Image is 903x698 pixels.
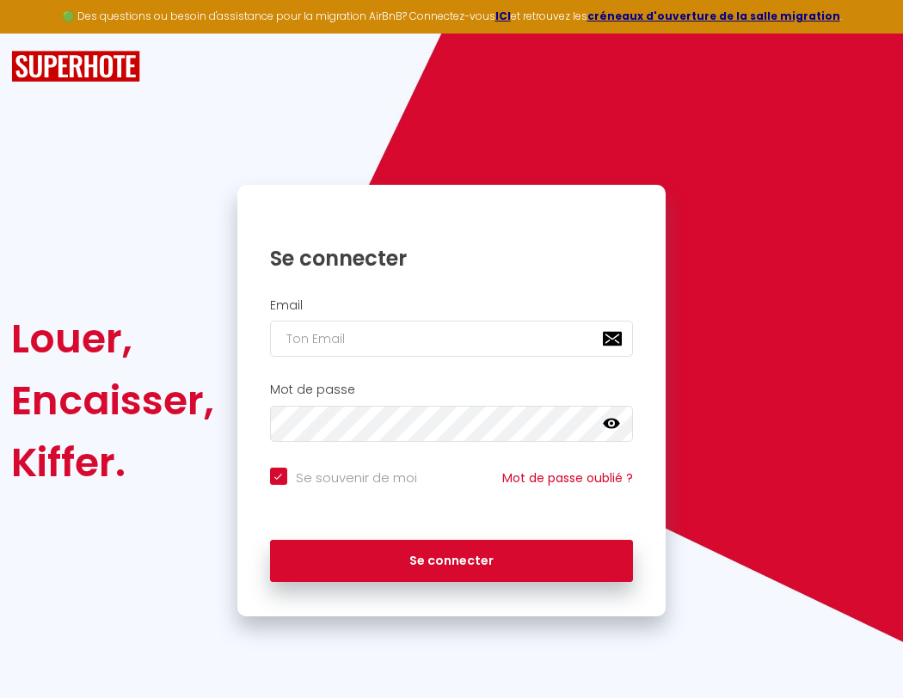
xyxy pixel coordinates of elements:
[270,321,634,357] input: Ton Email
[11,51,140,83] img: SuperHote logo
[495,9,511,23] a: ICI
[502,469,633,487] a: Mot de passe oublié ?
[270,383,634,397] h2: Mot de passe
[11,308,214,370] div: Louer,
[11,432,214,493] div: Kiffer.
[11,370,214,432] div: Encaisser,
[587,9,840,23] a: créneaux d'ouverture de la salle migration
[270,245,634,272] h1: Se connecter
[270,540,634,583] button: Se connecter
[270,298,634,313] h2: Email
